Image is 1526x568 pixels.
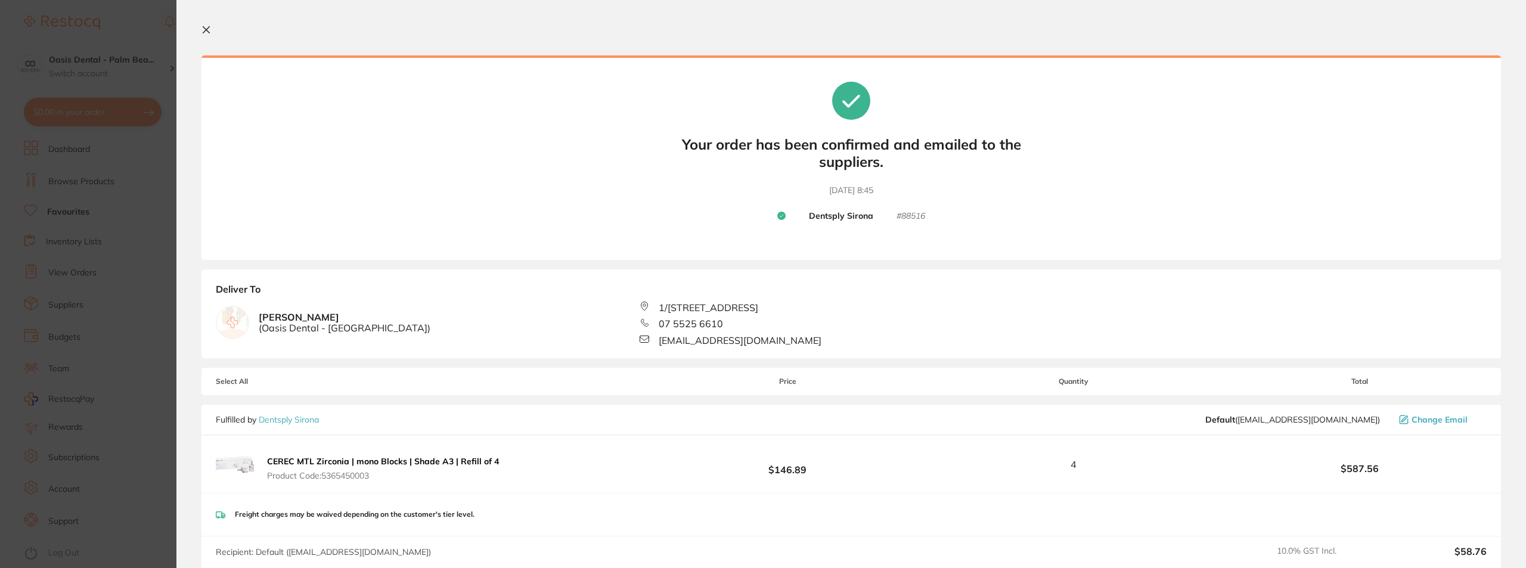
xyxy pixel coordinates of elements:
b: [PERSON_NAME] [259,312,430,334]
span: Price [660,377,914,386]
span: ( Oasis Dental - [GEOGRAPHIC_DATA] ) [259,322,430,333]
p: Fulfilled by [216,415,319,424]
b: Deliver To [216,284,1487,302]
output: $58.76 [1387,546,1487,557]
span: Change Email [1412,415,1468,424]
span: 07 5525 6610 [659,318,723,329]
b: Your order has been confirmed and emailed to the suppliers. [672,136,1030,170]
small: # 88516 [897,211,925,222]
span: 1/[STREET_ADDRESS] [659,302,758,313]
a: Dentsply Sirona [259,414,319,425]
img: empty.jpg [216,306,249,339]
span: Select All [216,377,335,386]
span: 10.0 % GST Incl. [1277,546,1377,557]
span: clientservices@dentsplysirona.com [1205,415,1380,424]
span: 4 [1071,459,1077,470]
span: Product Code: 5365450003 [267,471,499,480]
b: $587.56 [1233,463,1487,474]
b: $146.89 [660,454,914,476]
span: Recipient: Default ( [EMAIL_ADDRESS][DOMAIN_NAME] ) [216,547,431,557]
span: Quantity [915,377,1233,386]
button: Change Email [1395,414,1487,425]
b: Dentsply Sirona [809,211,873,222]
b: CEREC MTL Zirconia | mono Blocks | Shade A3 | Refill of 4 [267,456,499,467]
img: MGdsaW9ncg [216,445,254,483]
p: Freight charges may be waived depending on the customer's tier level. [235,510,474,519]
span: Total [1233,377,1487,386]
span: [EMAIL_ADDRESS][DOMAIN_NAME] [659,335,821,346]
button: CEREC MTL Zirconia | mono Blocks | Shade A3 | Refill of 4 Product Code:5365450003 [263,456,503,481]
b: Default [1205,414,1235,425]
